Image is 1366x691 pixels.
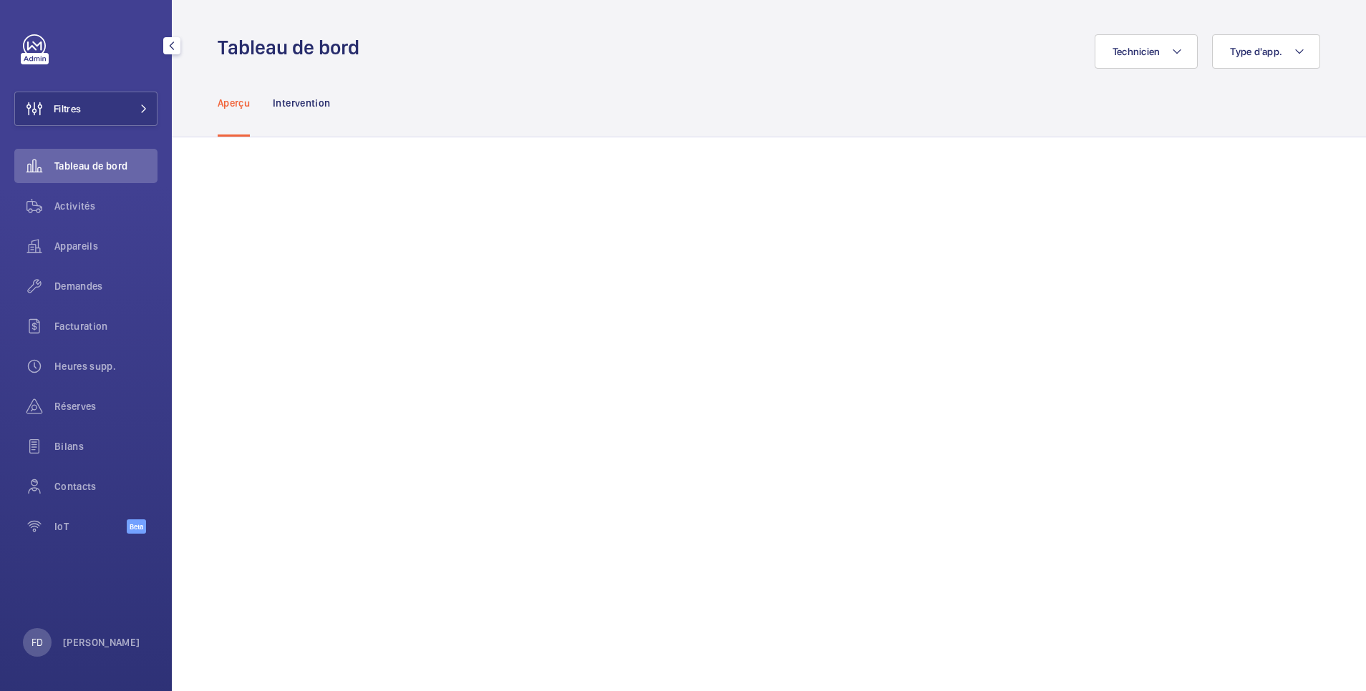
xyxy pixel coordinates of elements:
[1095,34,1198,69] button: Technicien
[14,92,158,126] button: Filtres
[54,279,158,293] span: Demandes
[127,519,146,534] span: Beta
[63,635,140,650] p: [PERSON_NAME]
[32,635,43,650] p: FD
[1113,46,1161,57] span: Technicien
[54,359,158,373] span: Heures supp.
[1230,46,1282,57] span: Type d'app.
[54,399,158,413] span: Réserves
[54,479,158,494] span: Contacts
[54,199,158,213] span: Activités
[218,34,368,61] h1: Tableau de bord
[54,439,158,454] span: Bilans
[54,159,158,173] span: Tableau de bord
[54,239,158,253] span: Appareils
[218,96,250,110] p: Aperçu
[1212,34,1320,69] button: Type d'app.
[54,102,81,116] span: Filtres
[273,96,330,110] p: Intervention
[54,519,127,534] span: IoT
[54,319,158,333] span: Facturation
